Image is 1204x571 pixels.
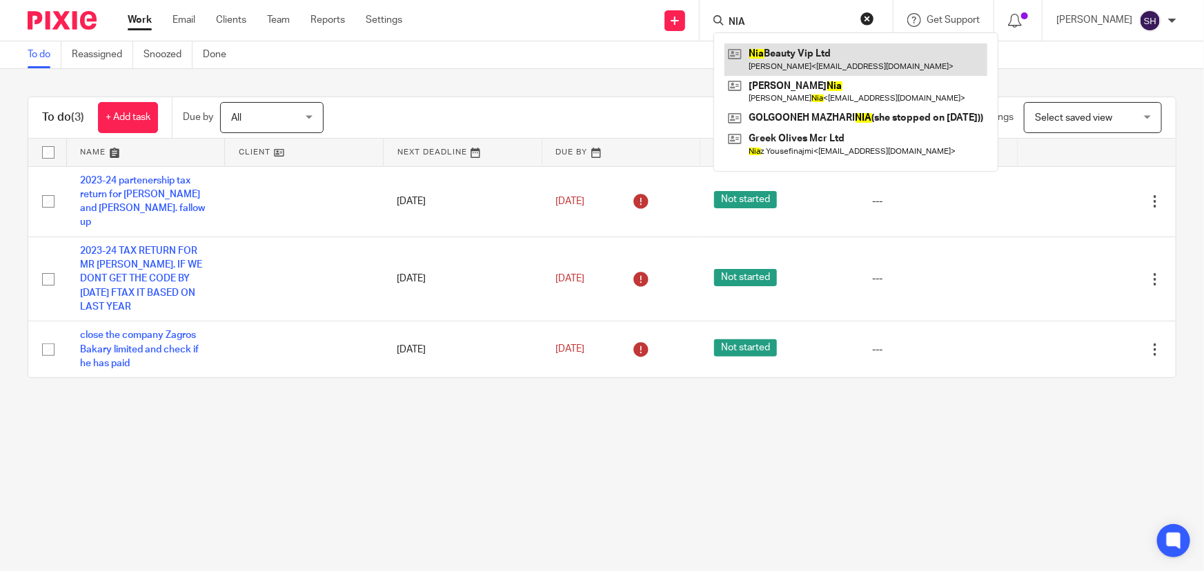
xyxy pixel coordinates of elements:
div: --- [873,272,1004,285]
span: All [231,113,241,123]
div: --- [873,343,1004,357]
td: [DATE] [383,166,542,237]
a: Reassigned [72,41,133,68]
h1: To do [42,110,84,125]
img: svg%3E [1139,10,1161,32]
span: Get Support [927,15,980,25]
a: To do [28,41,61,68]
a: Snoozed [144,41,193,68]
a: 2023-24 TAX RETURN FOR MR [PERSON_NAME]. IF WE DONT GET THE CODE BY [DATE] FTAX IT BASED ON LAST ... [80,246,202,312]
a: + Add task [98,102,158,133]
span: Select saved view [1035,113,1112,123]
span: Not started [714,191,777,208]
a: Clients [216,13,246,27]
p: Due by [183,110,213,124]
a: Team [267,13,290,27]
button: Clear [860,12,874,26]
p: [PERSON_NAME] [1056,13,1132,27]
span: [DATE] [555,345,584,354]
span: Not started [714,269,777,286]
a: Reports [310,13,345,27]
a: Email [172,13,195,27]
img: Pixie [28,11,97,30]
span: (3) [71,112,84,123]
div: --- [873,194,1004,208]
a: Settings [366,13,402,27]
a: close the company Zagros Bakary limited and check if he has paid [80,330,199,368]
span: [DATE] [555,274,584,283]
a: 2023-24 partenership tax return for [PERSON_NAME] and [PERSON_NAME]. fallow up [80,176,205,228]
td: [DATE] [383,237,542,321]
a: Work [128,13,152,27]
td: [DATE] [383,321,542,377]
span: Not started [714,339,777,357]
a: Done [203,41,237,68]
span: [DATE] [555,197,584,206]
input: Search [727,17,851,29]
